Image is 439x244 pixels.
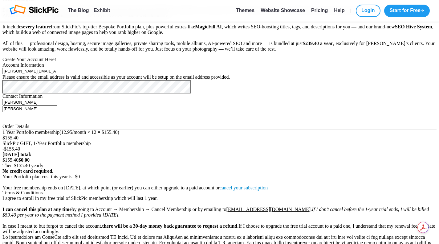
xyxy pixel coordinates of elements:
[2,99,57,105] input: First name
[195,24,222,29] b: MagicFill AI
[395,24,432,29] b: SEO Hive System
[2,207,429,217] i: If I don’t cancel before the 1-year trial ends, I will be billed $59.40 per year to the payment m...
[2,93,437,99] div: Contact Information
[220,185,268,190] a: cancel your subscription
[2,152,31,157] b: [DATE] total:
[2,57,437,62] div: Create Your Account Here!
[2,135,437,141] div: $155.40
[2,196,437,234] div: I agree to enroll in my free trial of SlickPic membership which will last 1 year. by going to Acc...
[102,223,239,229] b: there will be a 30-day money back guarantee to request a refund.
[226,207,311,212] a: [EMAIL_ADDRESS][DOMAIN_NAME]
[2,124,437,129] div: Order Details
[2,163,43,168] span: Then $155.40 yearly
[2,141,437,146] div: SlickPic GIFT, 1-Year Portfolio membership
[2,168,437,191] div: Your Portfolio plan cost this year is: $0. Your free membership ends on [DATE], at which point (o...
[2,105,57,112] input: Last name
[2,68,57,74] input: E-mail address
[2,207,71,212] b: I can cancel this plan at any time
[2,130,437,135] div: 1 Year Portfolio membership
[59,130,119,135] span: (12.95/month × 12 = $155.40)
[18,157,30,163] b: $0.00
[2,74,437,80] div: Please ensure the email address is valid and accessible as your account will be setup on the emai...
[2,168,53,174] b: No credit card required.
[2,157,18,163] span: $155.40
[23,24,51,29] b: every feature
[303,41,333,46] b: $239.40 a year
[2,146,437,152] div: -$155.40
[2,190,437,196] div: Terms & Conditions
[2,62,44,68] span: Account Information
